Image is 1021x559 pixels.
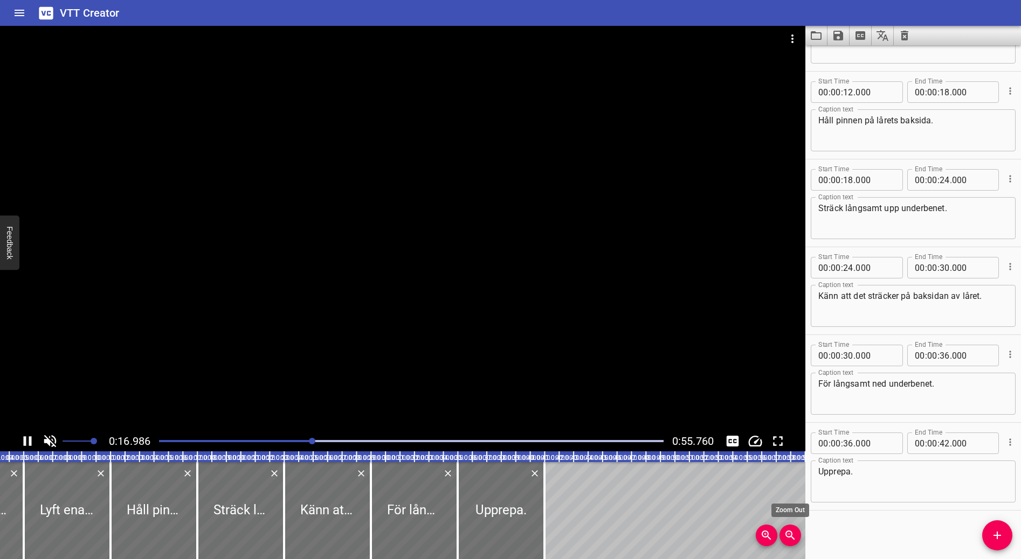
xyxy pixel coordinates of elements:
span: : [925,345,927,366]
button: Delete [354,466,368,480]
text: 00:26.000 [315,454,346,462]
text: 00:48.000 [633,454,664,462]
input: 00 [927,169,937,191]
input: 00 [831,81,841,103]
input: 00 [818,81,829,103]
button: Delete [441,466,455,480]
span: Current Time [109,435,150,448]
span: : [925,169,927,191]
input: 00 [915,432,925,454]
input: 00 [915,345,925,366]
input: 000 [856,345,895,366]
text: 00:11.000 [98,454,128,462]
span: : [937,345,940,366]
span: : [937,432,940,454]
input: 00 [927,257,937,278]
input: 00 [927,81,937,103]
text: 00:27.000 [330,454,360,462]
div: Cue Options [1003,340,1016,368]
span: : [841,81,843,103]
text: 00:15.000 [156,454,187,462]
span: . [853,432,856,454]
text: 00:30.000 [373,454,403,462]
div: Delete Cue [441,466,453,480]
input: 00 [818,169,829,191]
span: . [853,345,856,366]
text: 00:35.000 [446,454,476,462]
text: 00:40.000 [518,454,548,462]
text: 00:49.000 [648,454,678,462]
text: 00:44.000 [576,454,606,462]
text: 00:09.000 [70,454,100,462]
button: Clear captions [894,26,915,45]
span: . [950,257,952,278]
text: 00:59.000 [793,454,823,462]
div: Delete Cue [354,466,367,480]
button: Cue Options [1003,260,1017,274]
input: 30 [940,257,950,278]
text: 00:17.000 [185,454,215,462]
button: Delete [528,466,542,480]
input: 000 [856,169,895,191]
text: 00:58.000 [778,454,809,462]
span: : [841,345,843,366]
text: 00:23.000 [272,454,302,462]
div: Toggle Full Screen [768,431,788,451]
div: Hide/Show Captions [722,431,743,451]
input: 00 [831,169,841,191]
span: : [829,169,831,191]
input: 00 [818,257,829,278]
text: 00:10.000 [84,454,114,462]
button: Add Cue [982,520,1012,550]
input: 000 [952,257,991,278]
input: 36 [940,345,950,366]
span: : [829,345,831,366]
text: 00:52.000 [692,454,722,462]
textarea: Upprepa. [818,466,1008,497]
input: 24 [940,169,950,191]
button: Toggle captions [722,431,743,451]
text: 00:39.000 [503,454,534,462]
button: Cue Options [1003,347,1017,361]
text: 00:29.000 [358,454,389,462]
text: 00:16.000 [170,454,201,462]
button: Zoom Out [779,525,801,546]
input: 000 [952,432,991,454]
button: Translate captions [872,26,894,45]
text: 00:57.000 [764,454,794,462]
text: 00:43.000 [561,454,591,462]
input: 42 [940,432,950,454]
span: : [925,432,927,454]
h6: VTT Creator [60,4,120,22]
span: . [950,81,952,103]
text: 00:12.000 [113,454,143,462]
span: . [853,169,856,191]
text: 00:34.000 [431,454,461,462]
button: Load captions from file [805,26,827,45]
input: 00 [831,432,841,454]
button: Save captions to file [827,26,850,45]
input: 30 [843,345,853,366]
svg: Extract captions from video [854,29,867,42]
textarea: Sträck långsamt upp underbenet. [818,203,1008,234]
button: Cue Options [1003,172,1017,186]
input: 24 [843,257,853,278]
span: : [937,81,940,103]
span: : [829,432,831,454]
button: Play/Pause [17,431,38,451]
input: 12 [843,81,853,103]
text: 00:50.000 [663,454,693,462]
text: 00:46.000 [605,454,635,462]
input: 00 [927,432,937,454]
input: 00 [831,257,841,278]
span: : [937,257,940,278]
input: 000 [952,345,991,366]
span: : [829,257,831,278]
div: Delete Cue [7,466,19,480]
text: 00:31.000 [388,454,418,462]
button: Toggle fullscreen [768,431,788,451]
text: 00:05.000 [11,454,42,462]
text: 00:14.000 [142,454,172,462]
text: 00:19.000 [214,454,244,462]
span: : [937,169,940,191]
